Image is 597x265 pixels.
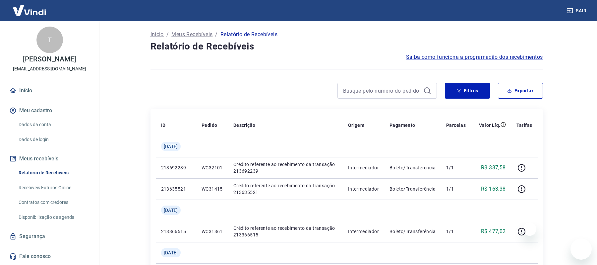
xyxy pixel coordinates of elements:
img: Vindi [8,0,51,21]
p: Pedido [202,122,217,129]
button: Filtros [445,83,490,99]
p: Boleto/Transferência [389,228,436,235]
span: [DATE] [164,143,178,150]
p: Valor Líq. [479,122,501,129]
p: Intermediador [348,186,379,192]
p: Relatório de Recebíveis [220,31,277,39]
button: Exportar [498,83,543,99]
p: Boleto/Transferência [389,186,436,192]
p: WC31415 [202,186,223,192]
p: Origem [348,122,364,129]
p: 1/1 [446,228,466,235]
iframe: Botão para abrir a janela de mensagens [570,238,592,260]
p: Pagamento [389,122,415,129]
p: 213692239 [161,164,191,171]
p: Intermediador [348,228,379,235]
a: Disponibilização de agenda [16,211,91,224]
button: Sair [565,5,589,17]
p: Parcelas [446,122,466,129]
p: ID [161,122,166,129]
p: Crédito referente ao recebimento da transação 213635521 [233,182,337,196]
p: R$ 477,02 [481,227,506,235]
span: [DATE] [164,249,178,256]
p: Tarifas [516,122,532,129]
p: 213635521 [161,186,191,192]
p: WC32101 [202,164,223,171]
button: Meu cadastro [8,103,91,118]
a: Contratos com credores [16,196,91,209]
input: Busque pelo número do pedido [343,86,421,96]
p: [PERSON_NAME] [23,56,76,63]
iframe: Fechar mensagem [523,222,536,236]
a: Dados de login [16,133,91,146]
p: Boleto/Transferência [389,164,436,171]
a: Dados da conta [16,118,91,132]
p: Intermediador [348,164,379,171]
p: Descrição [233,122,256,129]
a: Relatório de Recebíveis [16,166,91,180]
p: 213366515 [161,228,191,235]
span: [DATE] [164,207,178,214]
a: Recebíveis Futuros Online [16,181,91,195]
a: Segurança [8,229,91,244]
a: Fale conosco [8,249,91,264]
p: WC31361 [202,228,223,235]
p: Crédito referente ao recebimento da transação 213366515 [233,225,337,238]
a: Saiba como funciona a programação dos recebimentos [406,53,543,61]
h4: Relatório de Recebíveis [150,40,543,53]
p: R$ 163,38 [481,185,506,193]
a: Meus Recebíveis [171,31,212,39]
p: [EMAIL_ADDRESS][DOMAIN_NAME] [13,65,86,72]
p: 1/1 [446,186,466,192]
a: Início [8,83,91,98]
p: / [166,31,169,39]
p: Crédito referente ao recebimento da transação 213692239 [233,161,337,174]
p: 1/1 [446,164,466,171]
a: Início [150,31,164,39]
p: / [215,31,217,39]
div: T [36,27,63,53]
button: Meus recebíveis [8,151,91,166]
p: R$ 337,58 [481,164,506,172]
